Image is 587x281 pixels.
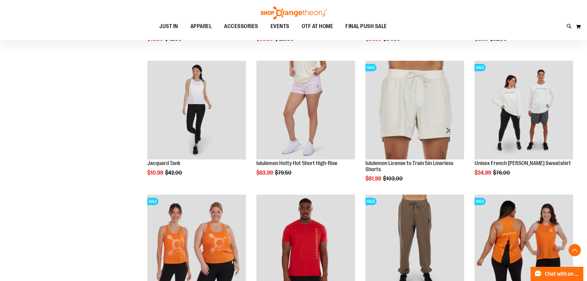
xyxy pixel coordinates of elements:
[383,176,404,182] span: $103.00
[256,61,355,159] img: lululemon Hotty Hot Short High-Rise
[545,271,580,277] span: Chat with an Expert
[190,19,212,33] span: APPAREL
[256,160,337,166] a: lululemon Hotty Hot Short High-Rise
[256,61,355,160] a: lululemon Hotty Hot Short High-Rise
[365,160,453,172] a: lululemon License to Train 5in Linerless Shorts
[475,61,573,159] img: Unisex French Terry Crewneck Sweatshirt primary image
[147,61,246,159] img: Front view of Jacquard Tank
[475,61,573,160] a: Unisex French Terry Crewneck Sweatshirt primary imageSALE
[531,267,584,281] button: Chat with an Expert
[362,58,467,197] div: product
[345,19,387,33] span: FINAL PUSH SALE
[569,244,581,256] button: Back To Top
[253,58,358,192] div: product
[471,58,576,192] div: product
[159,19,178,33] span: JUST IN
[275,170,292,176] span: $79.50
[165,170,183,176] span: $42.00
[147,160,180,166] a: Jacquard Tank
[365,176,382,182] span: $81.99
[365,64,377,71] span: SALE
[475,170,492,176] span: $34.99
[365,61,464,160] a: lululemon License to Train 5in Linerless ShortsSALE
[224,19,258,33] span: ACCESSORIES
[147,61,246,160] a: Front view of Jacquard Tank
[302,19,333,33] span: OTF AT HOME
[256,170,274,176] span: $63.99
[493,170,511,176] span: $76.00
[365,61,464,159] img: lululemon License to Train 5in Linerless Shorts
[147,198,158,205] span: SALE
[271,19,289,33] span: EVENTS
[475,198,486,205] span: SALE
[365,198,377,205] span: SALE
[475,64,486,71] span: SALE
[147,170,164,176] span: $10.99
[260,6,328,19] img: Shop Orangetheory
[475,160,571,166] a: Unisex French [PERSON_NAME] Sweatshirt
[144,58,249,192] div: product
